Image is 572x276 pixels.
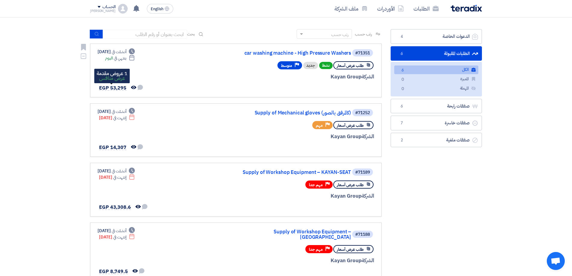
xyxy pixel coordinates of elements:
span: مهم جدا [309,182,323,188]
div: اليوم [105,55,135,61]
div: #71252 [355,111,370,115]
span: الشركة [362,73,374,80]
div: جديد [303,62,318,69]
span: الشركة [362,192,374,200]
a: المميزة [394,75,478,83]
a: المهملة [394,84,478,93]
span: نشط [319,62,333,69]
a: الطلبات [409,2,443,16]
span: ينتهي في [114,55,126,61]
a: صفقات ملغية2 [391,133,482,147]
span: إنتهت في [113,115,126,121]
a: Supply of Workshop Equipment – KAYAN-SEAT [231,170,351,175]
span: EGP 8,749.5 [99,268,128,275]
div: #71351 [355,51,370,55]
span: طلب عرض أسعار [337,182,364,188]
div: الحساب [102,5,115,10]
img: Teradix logo [451,5,482,12]
span: EGP 14,307 [99,144,126,151]
div: Kayan Group [230,73,374,81]
span: 7 [398,120,405,126]
button: English [147,4,173,14]
div: [DATE] [98,49,135,55]
a: صفقات خاسرة7 [391,116,482,130]
span: 6 [398,51,405,57]
span: أنشئت في [112,168,126,174]
span: EGP 43,308.6 [99,204,131,211]
span: 6 [398,103,405,109]
a: صفقات رابحة6 [391,99,482,114]
span: 4 [398,34,405,40]
span: طلب عرض أسعار [337,247,364,252]
div: [DATE] [98,168,135,174]
span: الشركة [362,257,374,264]
span: أنشئت في [112,49,126,55]
span: EGP 53,295 [99,84,126,92]
span: إنتهت في [113,234,126,240]
div: [PERSON_NAME] [90,9,116,13]
span: أنشئت في [112,108,126,115]
div: [DATE] [98,108,135,115]
div: رتب حسب [331,32,349,38]
div: Kayan Group [230,133,374,141]
a: الدعوات الخاصة4 [391,29,482,44]
div: عرض منافس [97,76,127,81]
span: الشركة [362,133,374,140]
span: أنشئت في [112,228,126,234]
div: دردشة مفتوحة [547,252,565,270]
span: متوسط [281,63,292,68]
span: مهم جدا [309,247,323,252]
span: 6 [399,67,406,74]
span: إنتهت في [113,174,126,180]
a: ملف الشركة [330,2,372,16]
div: [DATE] [99,115,135,121]
div: 1 عروض مقدمة [97,71,127,76]
span: طلب عرض أسعار [337,123,364,128]
div: Kayan Group [230,192,374,200]
span: رتب حسب [355,31,372,37]
span: بحث [187,31,195,37]
span: English [151,7,163,11]
span: 2 [398,137,405,143]
a: الطلبات المقبولة6 [391,46,482,61]
a: Supply of Mechanical gloves (كالمرفق بالصور) [231,110,351,116]
a: الأوردرات [372,2,409,16]
div: #71189 [355,170,370,174]
a: الكل [394,65,478,74]
input: ابحث بعنوان أو رقم الطلب [103,30,187,39]
span: 0 [399,86,406,92]
div: #71188 [355,232,370,237]
img: profile_test.png [118,4,128,14]
span: طلب عرض أسعار [337,63,364,68]
div: [DATE] [99,174,135,180]
span: مهم [316,123,323,128]
div: [DATE] [98,228,135,234]
div: [DATE] [99,234,135,240]
span: 0 [399,77,406,83]
a: car washing machine - High Pressure Washers [231,50,351,56]
a: Supply of Workshop Equipment – [GEOGRAPHIC_DATA] [231,229,351,240]
div: Kayan Group [230,257,374,265]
